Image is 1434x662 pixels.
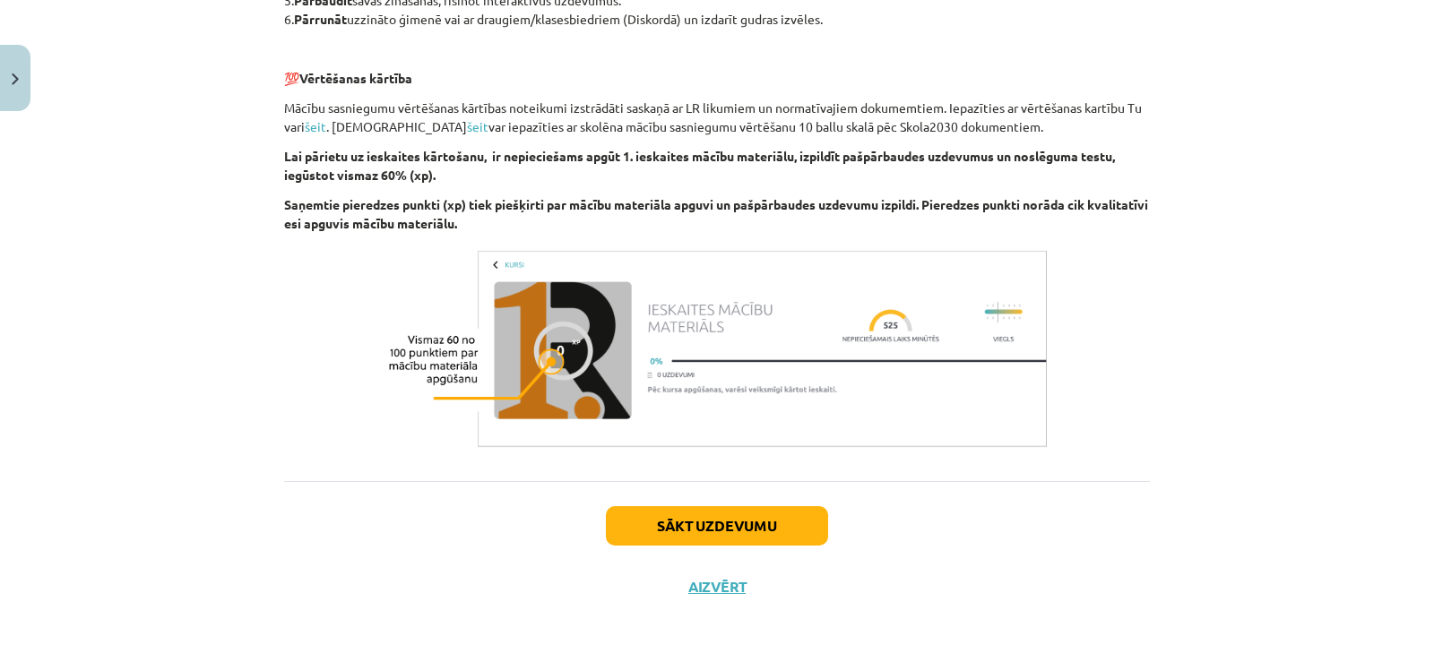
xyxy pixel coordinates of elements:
strong: Pārrunāt [294,11,347,27]
a: šeit [467,118,488,134]
img: icon-close-lesson-0947bae3869378f0d4975bcd49f059093ad1ed9edebbc8119c70593378902aed.svg [12,73,19,85]
p: 💯 [284,69,1150,88]
strong: Vērtēšanas kārtība [299,70,412,86]
button: Aizvērt [683,578,751,596]
strong: Saņemtie pieredzes punkti (xp) tiek piešķirti par mācību materiāla apguvi un pašpārbaudes uzdevum... [284,196,1148,231]
p: Mācību sasniegumu vērtēšanas kārtības noteikumi izstrādāti saskaņā ar LR likumiem un normatīvajie... [284,99,1150,136]
a: šeit [305,118,326,134]
strong: Lai pārietu uz ieskaites kārtošanu, ir nepieciešams apgūt 1. ieskaites mācību materiālu, izpildīt... [284,148,1115,183]
button: Sākt uzdevumu [606,506,828,546]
